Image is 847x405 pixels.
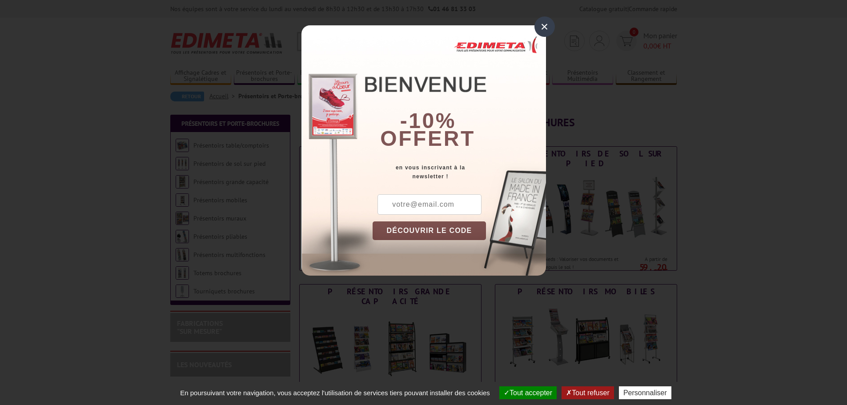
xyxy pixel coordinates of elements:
[619,386,671,399] button: Personnaliser (fenêtre modale)
[400,109,456,132] b: -10%
[534,16,555,37] div: ×
[373,221,486,240] button: DÉCOUVRIR LE CODE
[176,389,494,397] span: En poursuivant votre navigation, vous acceptez l'utilisation de services tiers pouvant installer ...
[373,163,546,181] div: en vous inscrivant à la newsletter !
[499,386,557,399] button: Tout accepter
[562,386,614,399] button: Tout refuser
[377,194,482,215] input: votre@email.com
[380,127,475,150] font: offert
